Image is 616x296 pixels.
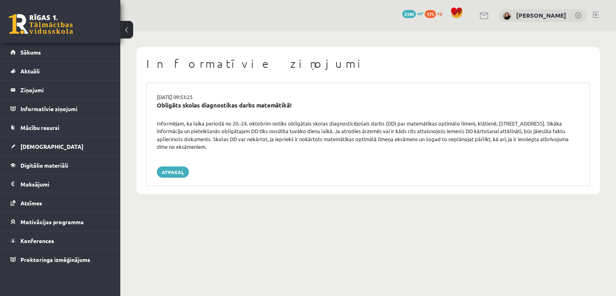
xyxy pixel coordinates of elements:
legend: Maksājumi [20,175,110,193]
span: Konferences [20,237,54,244]
a: Sākums [10,43,110,61]
a: Rīgas 1. Tālmācības vidusskola [9,14,73,34]
div: Informējam, ka laika periodā no 20.-24. oktobrim notiks obligātais skolas diagnosticējošais darbs... [151,120,586,151]
a: Maksājumi [10,175,110,193]
a: [DEMOGRAPHIC_DATA] [10,137,110,156]
legend: Informatīvie ziņojumi [20,99,110,118]
span: Atzīmes [20,199,42,207]
span: Motivācijas programma [20,218,84,225]
span: [DEMOGRAPHIC_DATA] [20,143,83,150]
div: [DATE] 09:53:25 [151,93,586,101]
div: Obligāts skolas diagnostikas darbs matemātikā! [157,101,580,110]
h1: Informatīvie ziņojumi [146,57,590,71]
span: Sākums [20,49,41,56]
span: Aktuāli [20,67,40,75]
a: Atzīmes [10,194,110,212]
span: 2340 [402,10,416,18]
a: 175 xp [425,10,446,16]
a: 2340 mP [402,10,423,16]
a: Mācību resursi [10,118,110,137]
a: Aktuāli [10,62,110,80]
span: xp [437,10,442,16]
a: Motivācijas programma [10,213,110,231]
a: Konferences [10,231,110,250]
legend: Ziņojumi [20,81,110,99]
a: Informatīvie ziņojumi [10,99,110,118]
img: Daniela Ūse [503,12,511,20]
span: Mācību resursi [20,124,59,131]
a: Digitālie materiāli [10,156,110,174]
span: Proktoringa izmēģinājums [20,256,90,263]
span: Digitālie materiāli [20,162,68,169]
a: Proktoringa izmēģinājums [10,250,110,269]
a: Atpakaļ [157,166,189,178]
a: Ziņojumi [10,81,110,99]
span: mP [417,10,423,16]
a: [PERSON_NAME] [516,11,566,19]
span: 175 [425,10,436,18]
